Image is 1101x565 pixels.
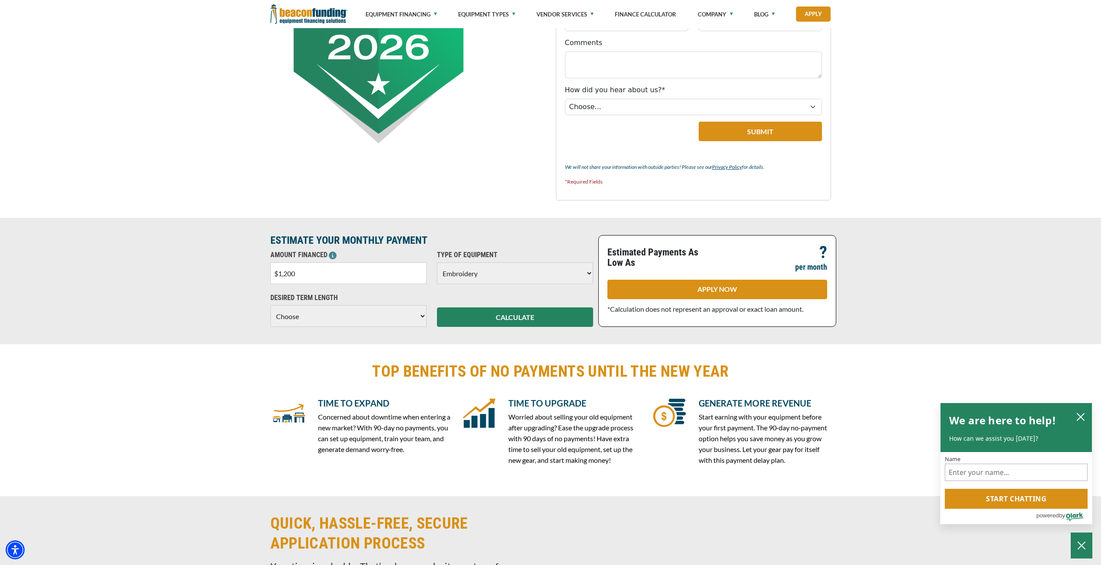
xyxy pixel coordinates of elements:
[949,434,1083,443] p: How can we assist you [DATE]?
[318,397,450,410] h5: TIME TO EXPAND
[273,397,305,429] img: icon
[565,122,670,149] iframe: reCAPTCHA
[6,540,25,559] div: Accessibility Menu
[607,280,827,299] a: APPLY NOW
[508,397,641,410] h5: TIME TO UPGRADE
[945,464,1088,481] input: Name
[795,262,827,272] p: per month
[1059,510,1065,521] span: by
[949,412,1056,429] h2: We are here to help!
[437,307,593,327] button: CALCULATE
[940,403,1092,525] div: olark chatbox
[508,413,633,464] span: Worried about selling your old equipment after upgrading? Ease the upgrade process with 90 days o...
[270,235,593,245] p: ESTIMATE YOUR MONTHLY PAYMENT
[699,413,828,464] span: Start earning with your equipment before your first payment. The 90‑day no‑payment option helps y...
[607,305,803,313] span: *Calculation does not represent an approval or exact loan amount.
[270,513,546,553] h2: QUICK, HASSLE-FREE, SECURE APPLICATION PROCESS
[1036,510,1059,521] span: powered
[270,262,427,284] input: $0
[1036,509,1092,524] a: Powered by Olark
[270,250,427,260] p: AMOUNT FINANCED
[270,362,831,381] h2: TOP BENEFITS OF NO PAYMENTS UNTIL THE NEW YEAR
[796,6,831,22] a: Apply
[607,247,712,268] p: Estimated Payments As Low As
[712,164,742,170] a: Privacy Policy
[1074,410,1088,423] button: close chatbox
[565,38,603,48] label: Comments
[318,413,450,453] span: Concerned about downtime when entering a new market? With 90-day no payments, you can set up equi...
[565,162,822,172] p: We will not share your information with outside parties! Please see our for details.
[699,397,831,410] h5: GENERATE MORE REVENUE
[270,293,427,303] p: DESIRED TERM LENGTH
[565,177,822,187] p: *Required Fields
[463,397,495,429] img: icon
[819,247,827,258] p: ?
[945,456,1088,462] label: Name
[699,122,822,141] button: Submit
[565,85,665,95] label: How did you hear about us?*
[945,489,1088,509] button: Start chatting
[1071,533,1092,559] button: Close Chatbox
[437,250,593,260] p: TYPE OF EQUIPMENT
[653,397,686,429] img: icon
